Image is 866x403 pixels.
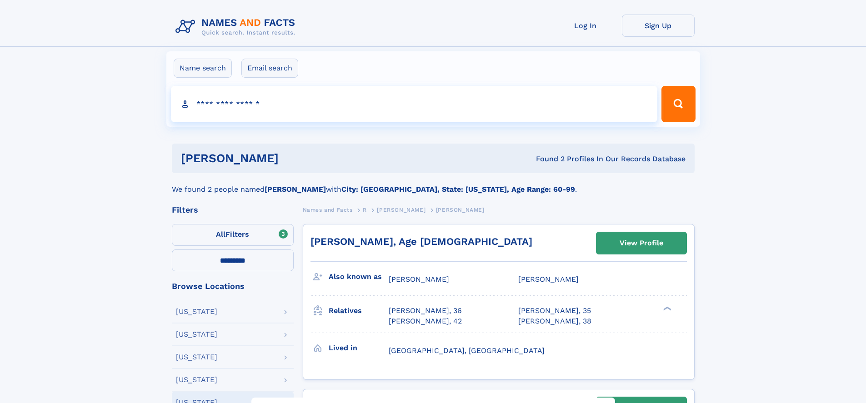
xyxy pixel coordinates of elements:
div: ❯ [661,306,672,312]
span: [GEOGRAPHIC_DATA], [GEOGRAPHIC_DATA] [389,346,545,355]
img: Logo Names and Facts [172,15,303,39]
span: All [216,230,225,239]
div: Filters [172,206,294,214]
a: View Profile [596,232,686,254]
div: View Profile [620,233,663,254]
a: Sign Up [622,15,695,37]
span: [PERSON_NAME] [518,275,579,284]
div: [US_STATE] [176,376,217,383]
label: Name search [174,59,232,78]
h3: Lived in [329,340,389,356]
a: [PERSON_NAME], 42 [389,316,462,326]
div: We found 2 people named with . [172,173,695,195]
h3: Also known as [329,269,389,284]
div: [US_STATE] [176,331,217,338]
span: [PERSON_NAME] [436,207,485,213]
a: Log In [549,15,622,37]
div: Found 2 Profiles In Our Records Database [407,154,686,164]
span: R [363,207,367,213]
button: Search Button [661,86,695,122]
span: [PERSON_NAME] [389,275,449,284]
a: [PERSON_NAME], 38 [518,316,591,326]
label: Email search [241,59,298,78]
a: Names and Facts [303,204,353,215]
a: [PERSON_NAME], 35 [518,306,591,316]
h3: Relatives [329,303,389,318]
span: [PERSON_NAME] [377,207,425,213]
h1: [PERSON_NAME] [181,153,407,164]
a: R [363,204,367,215]
div: [US_STATE] [176,353,217,361]
a: [PERSON_NAME], 36 [389,306,462,316]
div: Browse Locations [172,282,294,290]
input: search input [171,86,658,122]
b: City: [GEOGRAPHIC_DATA], State: [US_STATE], Age Range: 60-99 [341,185,575,194]
a: [PERSON_NAME], Age [DEMOGRAPHIC_DATA] [310,236,532,247]
label: Filters [172,224,294,246]
a: [PERSON_NAME] [377,204,425,215]
div: [US_STATE] [176,308,217,315]
b: [PERSON_NAME] [265,185,326,194]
